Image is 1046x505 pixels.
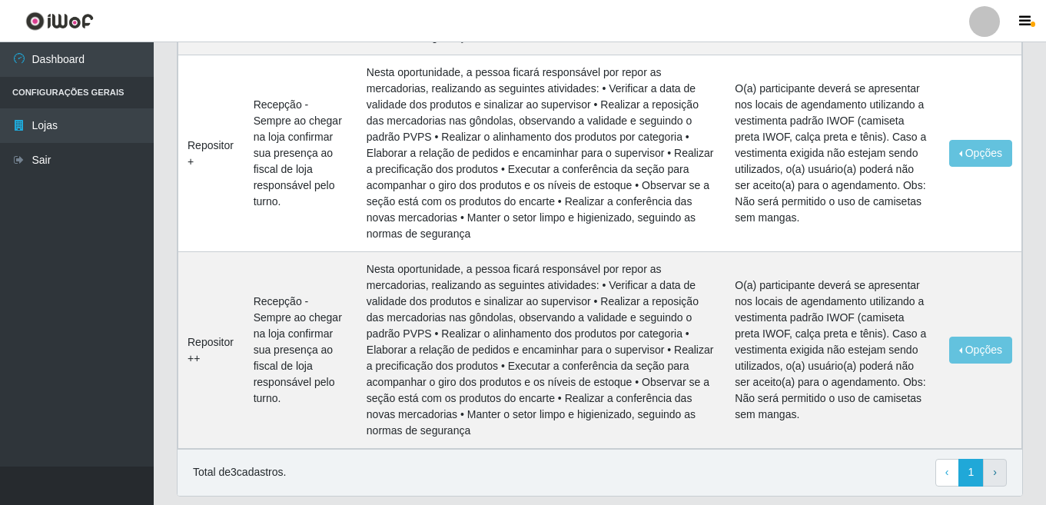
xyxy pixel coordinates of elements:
[193,464,286,480] p: Total de 3 cadastros.
[949,337,1012,364] button: Opções
[935,459,1007,487] nav: pagination
[726,55,940,252] td: O(a) participante deverá se apresentar nos locais de agendamento utilizando a vestimenta padrão I...
[178,55,244,252] td: Repositor +
[945,466,949,478] span: ‹
[935,459,959,487] a: Previous
[244,252,357,449] td: Recepção - Sempre ao chegar na loja confirmar sua presença ao fiscal de loja responsável pelo turno.
[983,459,1007,487] a: Next
[244,55,357,252] td: Recepção - Sempre ao chegar na loja confirmar sua presença ao fiscal de loja responsável pelo turno.
[958,459,985,487] a: 1
[726,252,940,449] td: O(a) participante deverá se apresentar nos locais de agendamento utilizando a vestimenta padrão I...
[178,252,244,449] td: Repositor ++
[993,466,997,478] span: ›
[949,140,1012,167] button: Opções
[357,55,726,252] td: Nesta oportunidade, a pessoa ficará responsável por repor as mercadorias, realizando as seguintes...
[25,12,94,31] img: CoreUI Logo
[357,252,726,449] td: Nesta oportunidade, a pessoa ficará responsável por repor as mercadorias, realizando as seguintes...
